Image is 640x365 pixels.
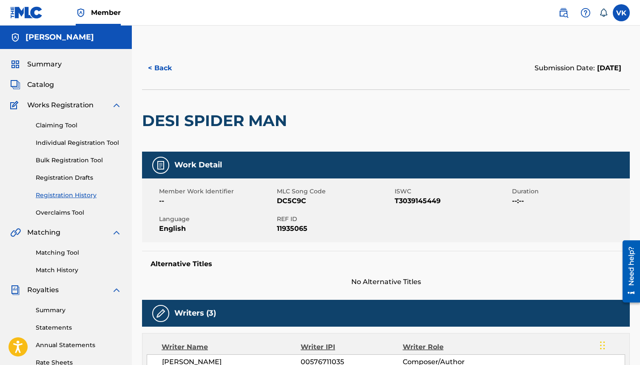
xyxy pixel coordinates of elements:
[159,215,275,224] span: Language
[613,4,630,21] div: User Menu
[26,32,94,42] h5: VAMSI KALAKUNTLA
[36,191,122,200] a: Registration History
[595,64,621,72] span: [DATE]
[277,196,393,206] span: DC5C9C
[10,80,54,90] a: CatalogCatalog
[580,8,591,18] img: help
[174,308,216,318] h5: Writers (3)
[555,4,572,21] a: Public Search
[512,187,628,196] span: Duration
[142,277,630,287] span: No Alternative Titles
[156,308,166,319] img: Writers
[159,196,275,206] span: --
[10,100,21,110] img: Works Registration
[142,57,193,79] button: < Back
[395,196,510,206] span: T3039145449
[597,324,640,365] iframe: Chat Widget
[10,6,43,19] img: MLC Logo
[159,187,275,196] span: Member Work Identifier
[616,237,640,305] iframe: Resource Center
[27,285,59,295] span: Royalties
[36,266,122,275] a: Match History
[10,80,20,90] img: Catalog
[36,248,122,257] a: Matching Tool
[36,138,122,147] a: Individual Registration Tool
[27,100,94,110] span: Works Registration
[403,342,495,352] div: Writer Role
[10,59,62,69] a: SummarySummary
[151,260,621,268] h5: Alternative Titles
[111,227,122,238] img: expand
[36,323,122,332] a: Statements
[111,285,122,295] img: expand
[156,160,166,170] img: Work Detail
[599,9,608,17] div: Notifications
[159,224,275,234] span: English
[36,306,122,315] a: Summary
[10,227,21,238] img: Matching
[174,160,222,170] h5: Work Detail
[10,32,20,43] img: Accounts
[36,208,122,217] a: Overclaims Tool
[111,100,122,110] img: expand
[27,80,54,90] span: Catalog
[162,342,301,352] div: Writer Name
[277,215,393,224] span: REF ID
[91,8,121,17] span: Member
[27,59,62,69] span: Summary
[10,285,20,295] img: Royalties
[577,4,594,21] div: Help
[277,224,393,234] span: 11935065
[301,342,403,352] div: Writer IPI
[600,333,605,358] div: Drag
[142,111,291,130] h2: DESI SPIDER MAN
[558,8,569,18] img: search
[36,173,122,182] a: Registration Drafts
[535,63,621,73] div: Submission Date:
[27,227,60,238] span: Matching
[277,187,393,196] span: MLC Song Code
[76,8,86,18] img: Top Rightsholder
[36,341,122,350] a: Annual Statements
[36,121,122,130] a: Claiming Tool
[10,59,20,69] img: Summary
[395,187,510,196] span: ISWC
[512,196,628,206] span: --:--
[36,156,122,165] a: Bulk Registration Tool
